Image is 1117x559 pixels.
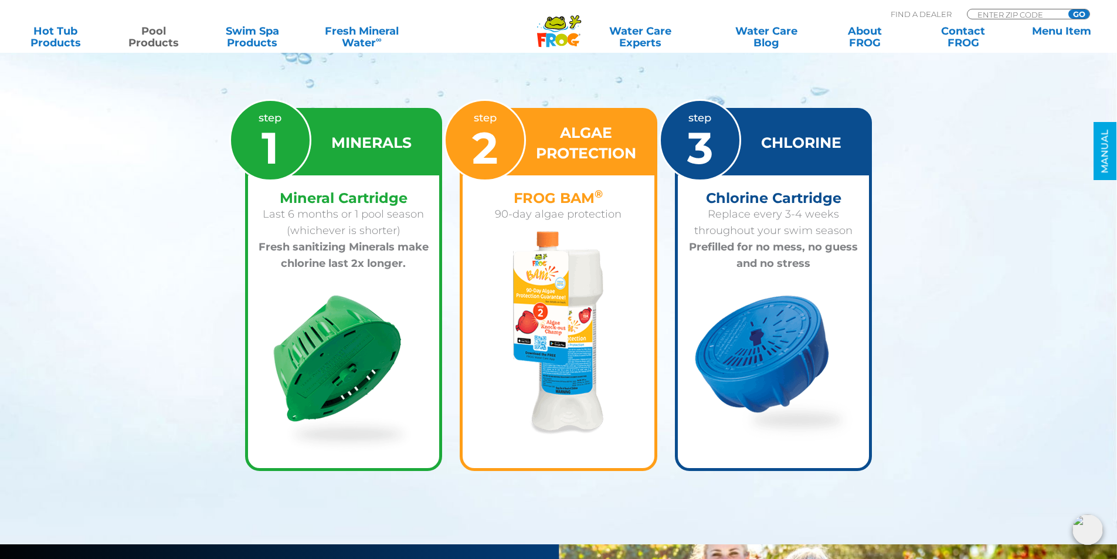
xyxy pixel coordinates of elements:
h4: Chlorine Cartridge [687,190,861,206]
strong: Prefilled for no mess, no guess and no stress [689,240,858,270]
h3: ALGAE PROTECTION [533,123,640,164]
a: Fresh MineralWater∞ [307,25,417,49]
p: 90-day algae protection [471,206,646,222]
strong: Fresh sanitizing Minerals make chlorine last 2x longer. [259,240,429,270]
img: openIcon [1072,514,1103,545]
h4: FROG BAM [471,190,646,206]
a: Menu Item [1018,25,1105,49]
p: Replace every 3-4 weeks throughout your swim season [687,206,861,239]
sup: ® [595,188,603,201]
a: ContactFROG [919,25,1007,49]
input: Zip Code Form [976,9,1055,19]
sup: ∞ [376,35,382,44]
span: 3 [687,121,713,175]
a: MANUAL [1094,123,1116,181]
img: flippin-frog-step-3-chlorine [695,295,853,441]
h4: Mineral Cartridge [257,190,431,206]
a: Hot TubProducts [12,25,99,49]
img: flippin-frog-step-1-minerals [273,295,414,453]
p: step [687,110,713,170]
img: flippin-frog-step-2-algae [513,231,604,435]
a: PoolProducts [110,25,198,49]
input: GO [1068,9,1089,19]
h3: MINERALS [331,133,412,153]
a: AboutFROG [821,25,908,49]
h3: CHLORINE [761,133,841,153]
a: Swim SpaProducts [209,25,296,49]
p: Last 6 months or 1 pool season (whichever is shorter) [257,206,431,239]
p: step [472,110,498,170]
span: 1 [262,121,279,175]
p: step [259,110,281,170]
span: 2 [472,121,498,175]
a: Water CareBlog [722,25,810,49]
a: Water CareExperts [569,25,711,49]
p: Find A Dealer [891,9,952,19]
